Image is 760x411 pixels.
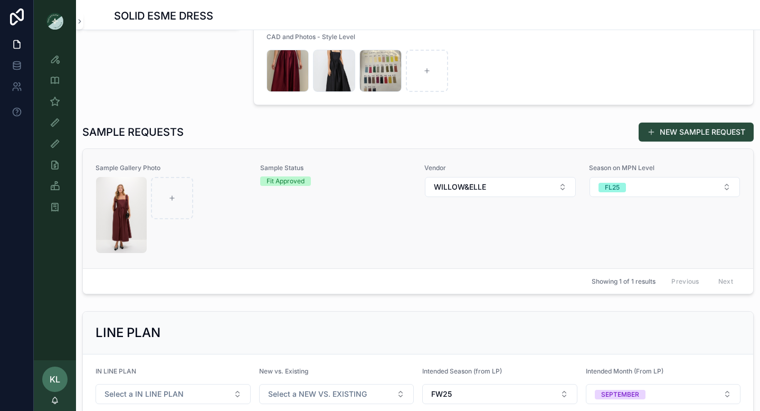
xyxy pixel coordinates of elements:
[96,367,136,375] span: IN LINE PLAN
[434,182,486,192] span: WILLOW&ELLE
[424,164,576,172] span: Vendor
[422,367,502,375] span: Intended Season (from LP)
[83,149,753,268] a: Sample Gallery PhotoB2209-Oxblood.jpgSample StatusFit ApprovedVendorSelect ButtonSeason on MPN Le...
[46,13,63,30] img: App logo
[431,389,452,399] span: FW25
[592,277,655,286] span: Showing 1 of 1 results
[267,33,355,41] span: CAD and Photos - Style Level
[259,367,308,375] span: New vs. Existing
[639,123,754,142] button: NEW SAMPLE REQUEST
[96,324,160,341] h2: LINE PLAN
[50,373,60,386] span: KL
[260,164,412,172] span: Sample Status
[422,384,577,404] button: Select Button
[605,183,620,192] div: FL25
[590,177,740,197] button: Select Button
[586,384,741,404] button: Select Button
[96,177,147,253] img: B2209-Oxblood.jpg
[82,125,184,139] h1: SAMPLE REQUESTS
[425,177,576,197] button: Select Button
[104,389,184,399] span: Select a IN LINE PLAN
[268,389,367,399] span: Select a NEW VS. EXISTING
[259,384,414,404] button: Select Button
[267,176,305,186] div: Fit Approved
[34,42,76,230] div: scrollable content
[114,8,213,23] h1: SOLID ESME DRESS
[96,384,251,404] button: Select Button
[601,390,639,399] div: SEPTEMBER
[586,367,663,375] span: Intended Month (From LP)
[96,164,248,172] span: Sample Gallery Photo
[589,164,741,172] span: Season on MPN Level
